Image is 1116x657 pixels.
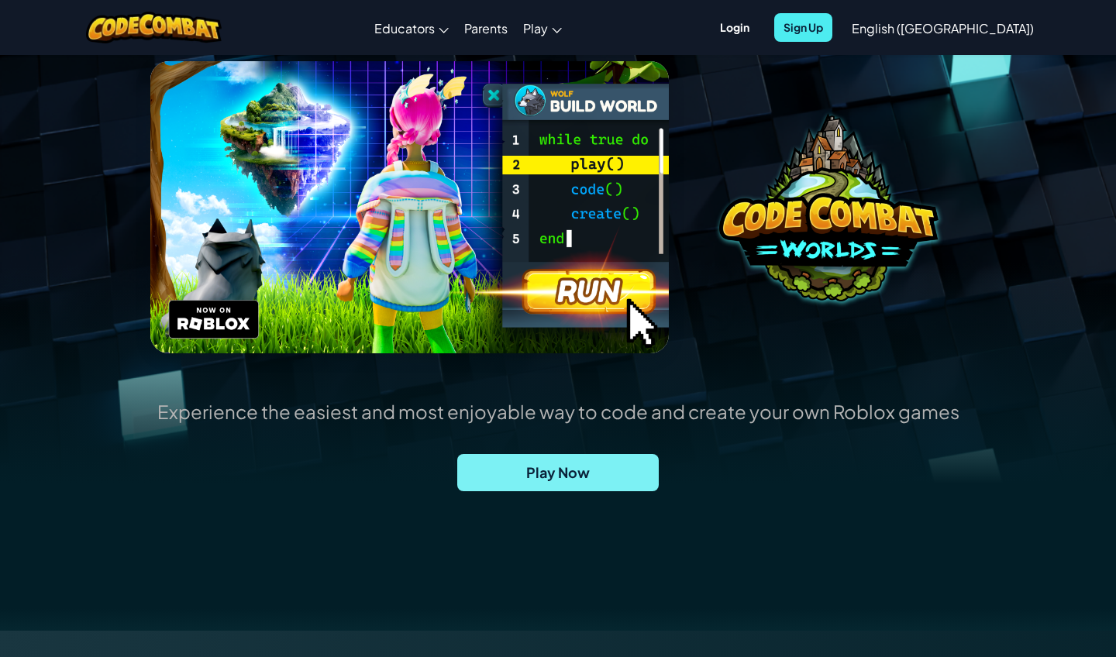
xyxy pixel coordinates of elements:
[86,12,222,43] img: CodeCombat logo
[150,61,669,353] img: header.png
[456,7,515,49] a: Parents
[852,20,1034,36] span: English ([GEOGRAPHIC_DATA])
[774,13,832,42] button: Sign Up
[515,7,570,49] a: Play
[367,7,456,49] a: Educators
[523,20,548,36] span: Play
[157,400,959,423] p: Experience the easiest and most enjoyable way to code and create your own Roblox games
[457,454,659,491] a: Play Now
[374,20,435,36] span: Educators
[844,7,1042,49] a: English ([GEOGRAPHIC_DATA])
[719,113,939,301] img: coco-worlds-no-desc.png
[711,13,759,42] button: Login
